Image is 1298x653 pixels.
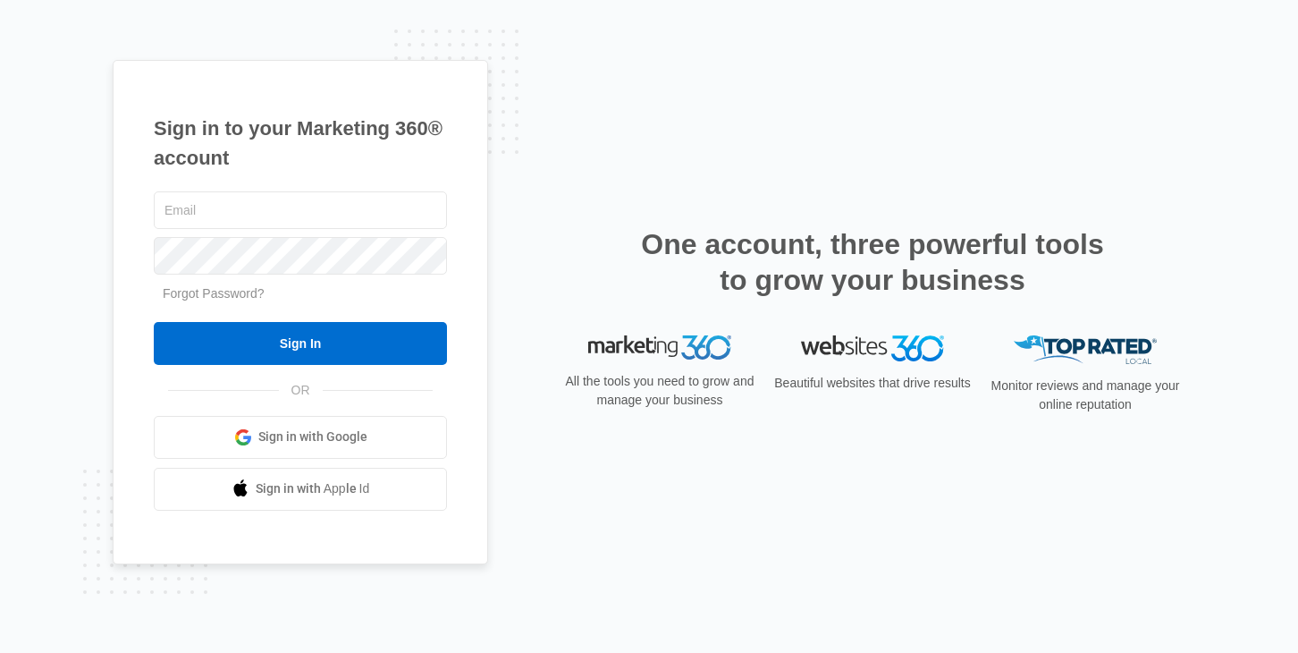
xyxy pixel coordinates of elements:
[560,372,760,410] p: All the tools you need to grow and manage your business
[154,468,447,511] a: Sign in with Apple Id
[985,377,1185,414] p: Monitor reviews and manage your online reputation
[1014,335,1157,365] img: Top Rated Local
[154,191,447,229] input: Email
[154,416,447,459] a: Sign in with Google
[258,428,367,446] span: Sign in with Google
[801,335,944,361] img: Websites 360
[154,322,447,365] input: Sign In
[636,226,1109,298] h2: One account, three powerful tools to grow your business
[154,114,447,173] h1: Sign in to your Marketing 360® account
[256,479,370,498] span: Sign in with Apple Id
[279,381,323,400] span: OR
[163,286,265,301] a: Forgot Password?
[772,374,973,393] p: Beautiful websites that drive results
[588,335,731,360] img: Marketing 360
